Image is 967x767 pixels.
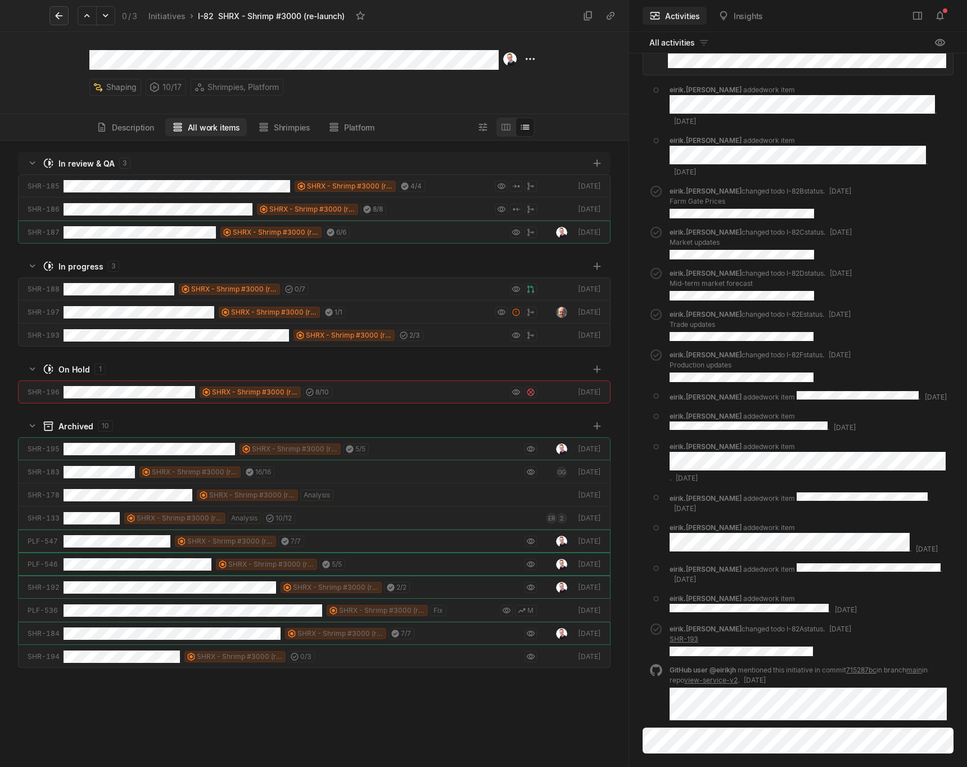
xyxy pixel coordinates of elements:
[98,420,113,432] div: 10
[187,536,273,546] span: SHRX - Shrimp #3000 (re-launch)
[830,228,852,236] span: [DATE]
[197,652,282,662] span: SHRX - Shrimp #3000 (re-launch)
[670,494,742,503] span: eirik.[PERSON_NAME]
[576,536,601,546] div: [DATE]
[300,652,311,662] span: 0 / 3
[218,10,345,22] div: SHRX - Shrimp #3000 (re-launch)
[670,279,852,289] p: Mid-term market forecast
[906,666,922,674] a: main
[275,513,292,523] span: 10 / 12
[28,284,59,294] div: SHR-188
[269,204,355,214] span: SHRX - Shrimp #3000 (re-launch)
[28,444,59,454] div: SHR-195
[209,490,295,500] span: SHRX - Shrimp #3000 (re-launch)
[191,284,277,294] span: SHRX - Shrimp #3000 (re-launch)
[304,490,330,500] span: Analysis
[231,307,317,317] span: SHRX - Shrimp #3000 (re-launch)
[560,513,563,524] span: 2
[401,629,411,639] span: 7 / 7
[18,483,611,506] a: SHR-178SHRX - Shrimp #3000 (re-launch)Analysis[DATE]
[295,284,305,294] span: 0 / 7
[649,37,695,48] span: All activities
[332,559,342,569] span: 5 / 5
[670,442,742,451] span: eirik.[PERSON_NAME]
[28,387,59,397] div: SHR-196
[670,351,742,359] span: eirik.[PERSON_NAME]
[58,158,115,169] div: In review & QA
[18,277,611,300] a: SHR-188SHRX - Shrimp #3000 (re-launch)0/7[DATE]
[291,536,301,546] span: 7 / 7
[576,467,601,477] div: [DATE]
[315,387,329,397] span: 8 / 10
[670,594,742,603] span: eirik.[PERSON_NAME]
[212,387,297,397] span: SHRX - Shrimp #3000 (re-launch)
[496,118,516,137] button: Change to mode board_view
[556,227,567,238] img: Kontali0497_EJH_round.png
[846,666,876,674] a: 715287bc
[670,360,851,370] p: Production updates
[28,490,59,500] div: SHR-178
[744,676,766,684] span: [DATE]
[643,7,707,25] button: Activities
[297,629,383,639] span: SHRX - Shrimp #3000 (re-launch)
[674,504,696,513] span: [DATE]
[670,523,947,554] div: added work item .
[18,645,611,668] a: SHR-194SHRX - Shrimp #3000 (re-launch)0/3[DATE]
[576,652,601,662] div: [DATE]
[670,196,851,207] p: Farm Gate Prices
[576,181,601,191] div: [DATE]
[670,391,947,402] div: added work item .
[28,629,59,639] div: SHR-184
[670,393,742,401] span: eirik.[PERSON_NAME]
[94,364,106,375] div: 1
[556,582,567,593] img: Kontali0497_EJH_round.png
[670,624,851,656] div: changed todo I-82A status.
[674,117,696,125] span: [DATE]
[670,666,928,684] p: mentioned this initiative in commit in branch in repo
[28,330,59,340] div: SHR-193
[558,467,566,478] span: OG
[556,536,567,547] img: Kontali0497_EJH_round.png
[670,310,851,342] div: changed todo I-82E status.
[410,181,422,191] span: 4 / 4
[576,444,601,454] div: [DATE]
[18,506,611,530] a: SHR-133SHRX - Shrimp #3000 (re-launch)Analysis10/12ER2[DATE]
[28,227,59,237] div: SHR-187
[252,444,337,454] span: SHRX - Shrimp #3000 (re-launch)
[670,136,742,145] span: eirik.[PERSON_NAME]
[409,330,420,340] span: 2 / 3
[670,666,736,674] span: GitHub user @eirikjh
[18,174,611,198] a: SHR-185SHRX - Shrimp #3000 (re-launch)4/4[DATE]
[396,582,406,593] span: 2 / 2
[152,467,237,477] span: SHRX - Shrimp #3000 (re-launch)
[198,10,214,22] div: I-82
[18,380,611,403] a: SHR-196SHRX - Shrimp #3000 (re-launch)8/10[DATE]
[670,442,947,483] div: added work item .
[670,86,742,94] span: eirik.[PERSON_NAME]
[18,553,611,576] a: PLF-546SHRX - Shrimp #3000 (re-launch)5/5[DATE]
[670,350,851,382] div: changed todo I-82F status.
[670,492,947,514] div: added work item .
[322,118,381,136] button: Platform
[670,635,698,643] a: SHR-193
[28,307,59,317] div: SHR-197
[576,307,601,317] div: [DATE]
[119,158,130,169] div: 3
[307,181,392,191] span: SHRX - Shrimp #3000 (re-launch)
[106,79,137,95] span: Shaping
[108,261,119,272] div: 3
[829,310,851,319] span: [DATE]
[670,269,742,277] span: eirik.[PERSON_NAME]
[18,198,611,221] a: SHR-186SHRX - Shrimp #3000 (re-launch)8/8[DATE]
[670,310,742,319] span: eirik.[PERSON_NAME]
[670,411,947,433] div: added work item .
[28,559,59,569] div: PLF-546
[89,118,161,136] button: Description
[556,628,567,639] img: Kontali0497_EJH_round.png
[670,187,742,195] span: eirik.[PERSON_NAME]
[18,324,611,347] a: SHR-193SHRX - Shrimp #3000 (re-launch)2/3[DATE]
[576,387,601,397] div: [DATE]
[373,204,383,214] span: 8 / 8
[670,665,947,685] div: .
[146,8,188,24] a: Initiatives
